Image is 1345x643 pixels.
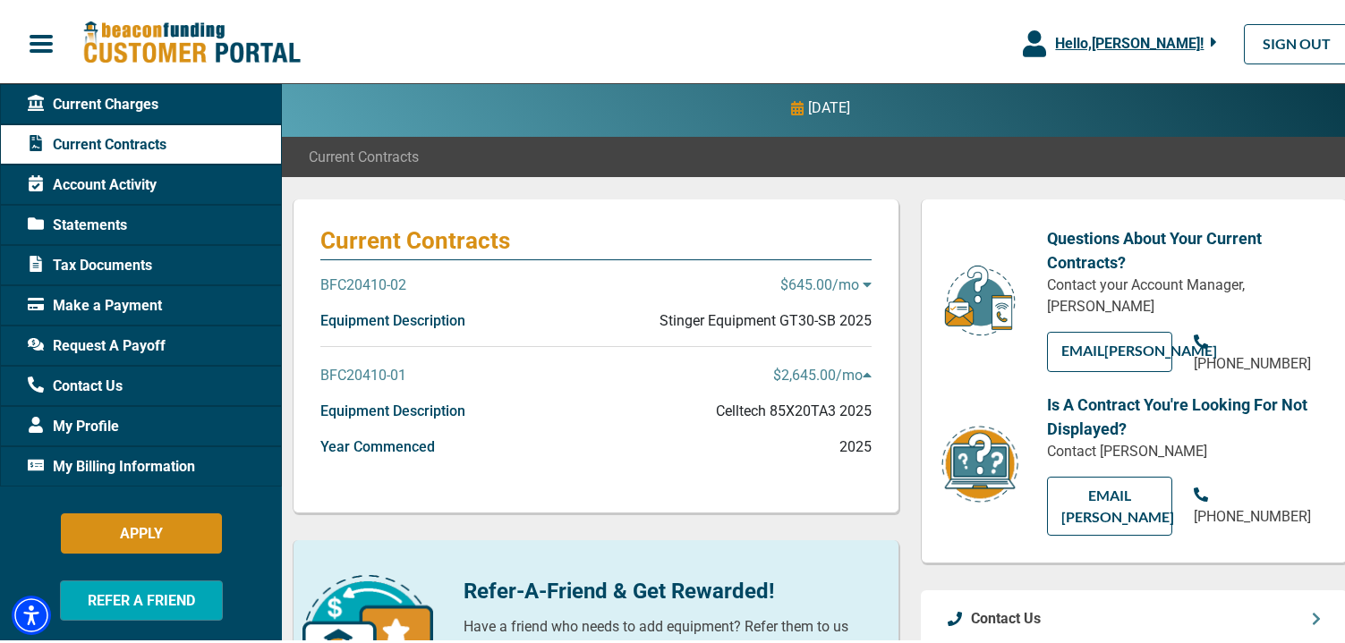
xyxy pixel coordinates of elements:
[660,307,872,328] p: Stinger Equipment GT30-SB 2025
[28,412,119,434] span: My Profile
[940,420,1020,502] img: contract-icon.png
[1055,31,1204,48] span: Hello, [PERSON_NAME] !
[971,605,1041,626] p: Contact Us
[28,171,157,192] span: Account Activity
[309,143,419,165] span: Current Contracts
[464,571,872,604] p: Refer-A-Friend & Get Rewarded!
[839,433,872,454] p: 2025
[82,17,301,63] img: Beacon Funding Customer Portal Logo
[780,271,872,292] p: $645.00 /mo
[1047,389,1320,437] p: Is A Contract You're Looking For Not Displayed?
[716,397,872,419] p: Celltech 85X20TA3 2025
[940,260,1020,334] img: customer-service.png
[28,372,123,393] span: Contact Us
[320,307,465,328] p: Equipment Description
[320,223,872,251] p: Current Contracts
[1047,223,1320,271] p: Questions About Your Current Contracts?
[28,211,127,233] span: Statements
[1047,328,1173,368] a: EMAIL[PERSON_NAME]
[61,510,222,550] button: APPLY
[773,361,872,383] p: $2,645.00 /mo
[1194,351,1311,368] span: [PHONE_NUMBER]
[28,292,162,313] span: Make a Payment
[28,332,166,353] span: Request A Payoff
[28,131,166,152] span: Current Contracts
[320,361,406,383] p: BFC20410-01
[1047,271,1320,314] p: Contact your Account Manager, [PERSON_NAME]
[28,453,195,474] span: My Billing Information
[12,592,51,631] div: Accessibility Menu
[808,94,850,115] p: [DATE]
[320,271,406,292] p: BFC20410-02
[1047,437,1320,459] p: Contact [PERSON_NAME]
[320,433,435,454] p: Year Commenced
[1047,473,1173,532] a: EMAIL [PERSON_NAME]
[1194,504,1311,521] span: [PHONE_NUMBER]
[28,90,158,112] span: Current Charges
[60,577,223,617] button: REFER A FRIEND
[320,397,465,419] p: Equipment Description
[1194,328,1320,371] a: [PHONE_NUMBER]
[1194,481,1320,524] a: [PHONE_NUMBER]
[28,251,152,273] span: Tax Documents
